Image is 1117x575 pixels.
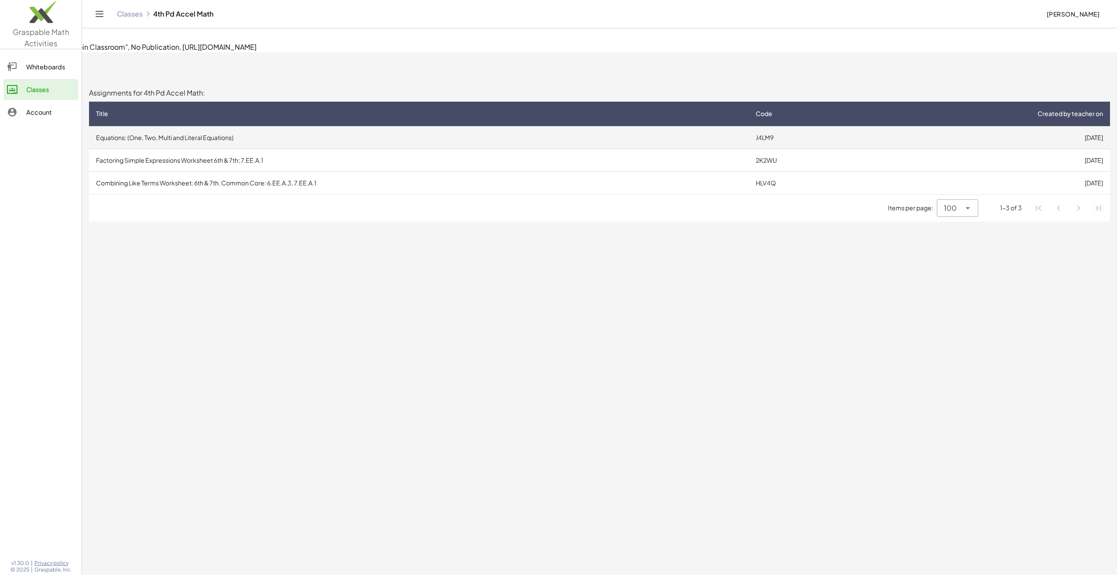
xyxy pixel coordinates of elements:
[749,149,860,171] td: 2K2WU
[944,203,957,213] span: 100
[89,171,749,194] td: Combining Like Terms Worksheet: 6th & 7th. Common Core: 6.EE.A.3, 7.EE.A.1
[3,102,78,123] a: Account
[749,126,860,149] td: J4LM9
[749,171,860,194] td: HLV4Q
[31,566,33,573] span: |
[1046,10,1100,18] span: [PERSON_NAME]
[31,560,33,567] span: |
[89,126,749,149] td: Equations: (One, Two, Multi and Literal Equations)
[96,109,108,118] span: Title
[26,62,75,72] div: Whiteboards
[3,79,78,100] a: Classes
[860,171,1110,194] td: [DATE]
[93,7,106,21] button: Toggle navigation
[1029,198,1108,218] nav: Pagination Navigation
[860,149,1110,171] td: [DATE]
[11,560,29,567] span: v1.30.0
[10,566,29,573] span: © 2025
[34,560,72,567] a: Privacy policy
[26,84,75,95] div: Classes
[13,27,69,48] span: Graspable Math Activities
[117,10,143,18] a: Classes
[1039,6,1107,22] button: [PERSON_NAME]
[3,56,78,77] a: Whiteboards
[26,107,75,117] div: Account
[89,88,1110,98] div: Assignments for 4th Pd Accel Math:
[756,109,772,118] span: Code
[860,126,1110,149] td: [DATE]
[34,566,72,573] span: Graspable, Inc.
[1038,109,1103,118] span: Created by teacher on
[89,149,749,171] td: Factoring Simple Expressions Worksheet 6th & 7th; 7.EE.A.1
[888,203,937,212] span: Items per page:
[1000,203,1022,212] div: 1-3 of 3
